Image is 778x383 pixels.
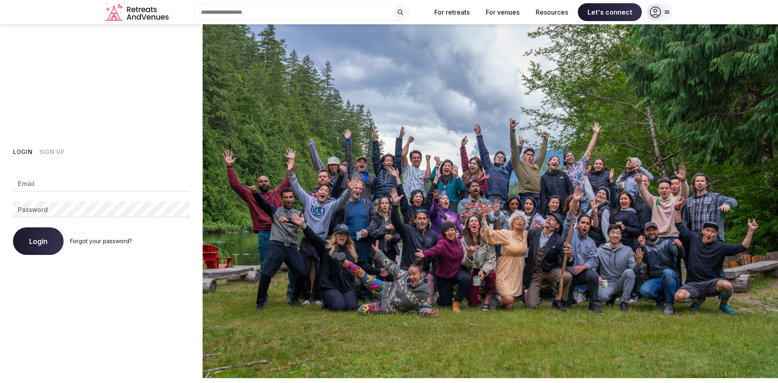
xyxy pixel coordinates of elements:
[479,3,526,21] button: For venues
[39,148,65,156] button: Sign Up
[29,237,47,245] span: Login
[203,24,778,378] img: My Account Background
[105,3,170,21] a: Visit the homepage
[13,148,33,156] button: Login
[428,3,476,21] button: For retreats
[13,227,64,255] button: Login
[578,3,642,21] span: Let's connect
[529,3,575,21] button: Resources
[105,3,170,21] svg: Retreats and Venues company logo
[70,238,132,244] a: Forgot your password?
